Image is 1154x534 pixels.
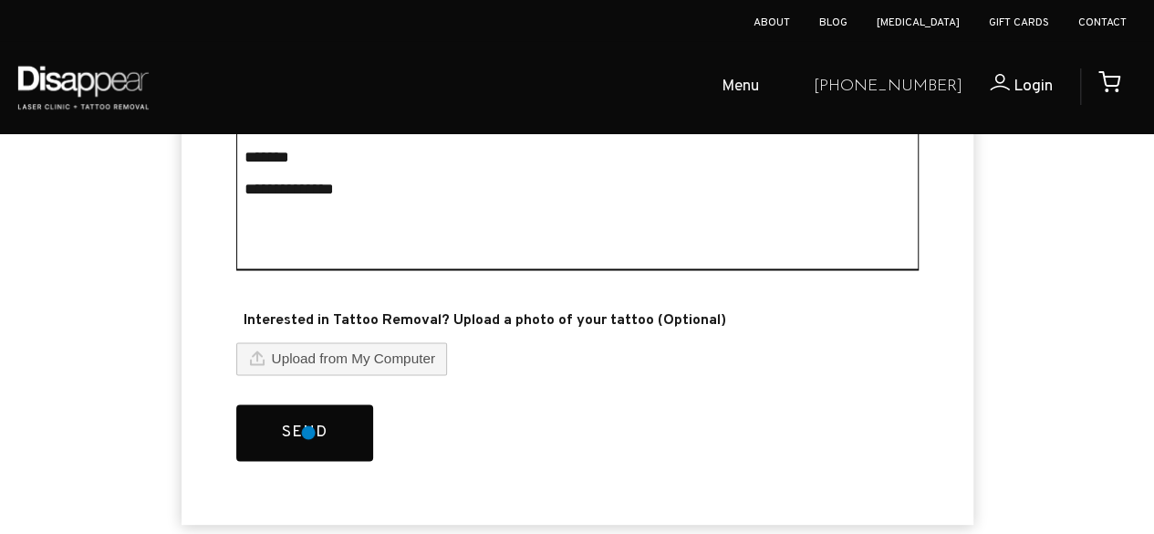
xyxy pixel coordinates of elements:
div: Interested in Tattoo Removal? Upload a photo of your tattoo (Optional) [236,342,447,375]
a: About [754,16,790,30]
a: Login [962,74,1053,100]
a: Gift Cards [989,16,1049,30]
ul: Open Mobile Menu [166,58,799,117]
img: Disappear - Laser Clinic and Tattoo Removal Services in Sydney, Australia [14,55,152,120]
button: Send [236,404,373,462]
span: Login [1014,76,1053,97]
a: Blog [819,16,847,30]
a: Menu [658,58,799,117]
span: Interested in Tattoo Removal? Upload a photo of your tattoo (Optional) [236,308,919,334]
a: [MEDICAL_DATA] [877,16,960,30]
a: Contact [1078,16,1127,30]
button: Upload from My Computer [236,342,447,375]
img: fileupload_upload.svg [248,349,266,367]
a: [PHONE_NUMBER] [814,74,962,100]
span: Menu [722,74,759,100]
